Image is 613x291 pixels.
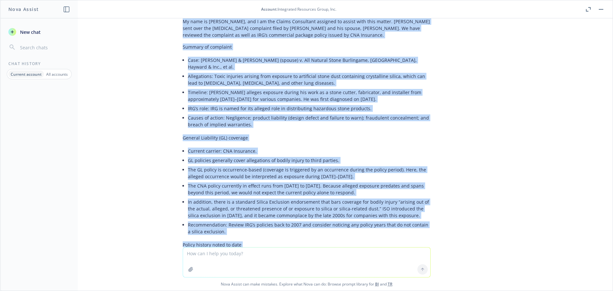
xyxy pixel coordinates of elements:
[183,18,431,38] p: My name is [PERSON_NAME], and I am the Claims Consultant assigned to assist with this matter. [PE...
[8,6,39,13] h1: Nova Assist
[11,72,42,77] p: Current account
[261,6,277,12] span: Account
[188,113,431,129] li: Causes of action: Negligence; product liability (design defect and failure to warn); fraudulent c...
[188,181,431,197] li: The CNA policy currently in effect runs from [DATE] to [DATE]. Because alleged exposure predates ...
[3,277,610,291] span: Nova Assist can make mistakes. Explore what Nova can do: Browse prompt library for and
[46,72,68,77] p: All accounts
[188,88,431,104] li: Timeline: [PERSON_NAME] alleges exposure during his work as a stone cutter, fabricator, and insta...
[188,197,431,220] li: In addition, there is a standard Silica Exclusion endorsement that bars coverage for bodily injur...
[183,241,431,248] p: Policy history noted to date
[183,134,431,141] p: General Liability (GL) coverage
[188,220,431,236] li: Recommendation: Review IRG’s policies back to 2007 and consider noticing any policy years that do...
[183,44,431,50] p: Summary of complaint
[188,55,431,72] li: Case: [PERSON_NAME] & [PERSON_NAME] (spouse) v. All Natural Stone Burlingame, [GEOGRAPHIC_DATA], ...
[188,165,431,181] li: The GL policy is occurrence-based (coverage is triggered by an occurrence during the policy perio...
[1,61,78,66] div: Chat History
[188,72,431,88] li: Allegations: Toxic injuries arising from exposure to artificial stone dust containing crystalline...
[6,26,73,38] button: New chat
[388,281,393,287] a: TR
[188,104,431,113] li: IRG’s role: IRG is named for its alleged role in distributing hazardous stone products.
[375,281,379,287] a: BI
[188,156,431,165] li: GL policies generally cover allegations of bodily injury to third parties.
[261,6,336,12] div: : Integrated Resources Group, Inc.
[188,146,431,156] li: Current carrier: CNA Insurance.
[19,29,41,35] span: New chat
[19,43,70,52] input: Search chats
